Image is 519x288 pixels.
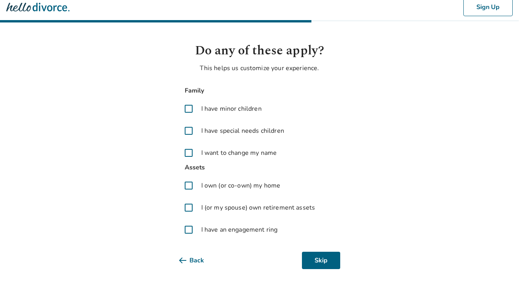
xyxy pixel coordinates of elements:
[201,104,262,113] span: I have minor children
[179,63,340,73] p: This helps us customize your experience.
[201,126,284,136] span: I have special needs children
[179,252,217,269] button: Back
[179,162,340,173] span: Assets
[179,85,340,96] span: Family
[201,203,315,212] span: I (or my spouse) own retirement assets
[302,252,340,269] button: Skip
[201,181,281,190] span: I own (or co-own) my home
[179,41,340,60] h1: Do any of these apply?
[480,250,519,288] iframe: Chat Widget
[201,148,277,158] span: I want to change my name
[201,225,278,234] span: I have an engagement ring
